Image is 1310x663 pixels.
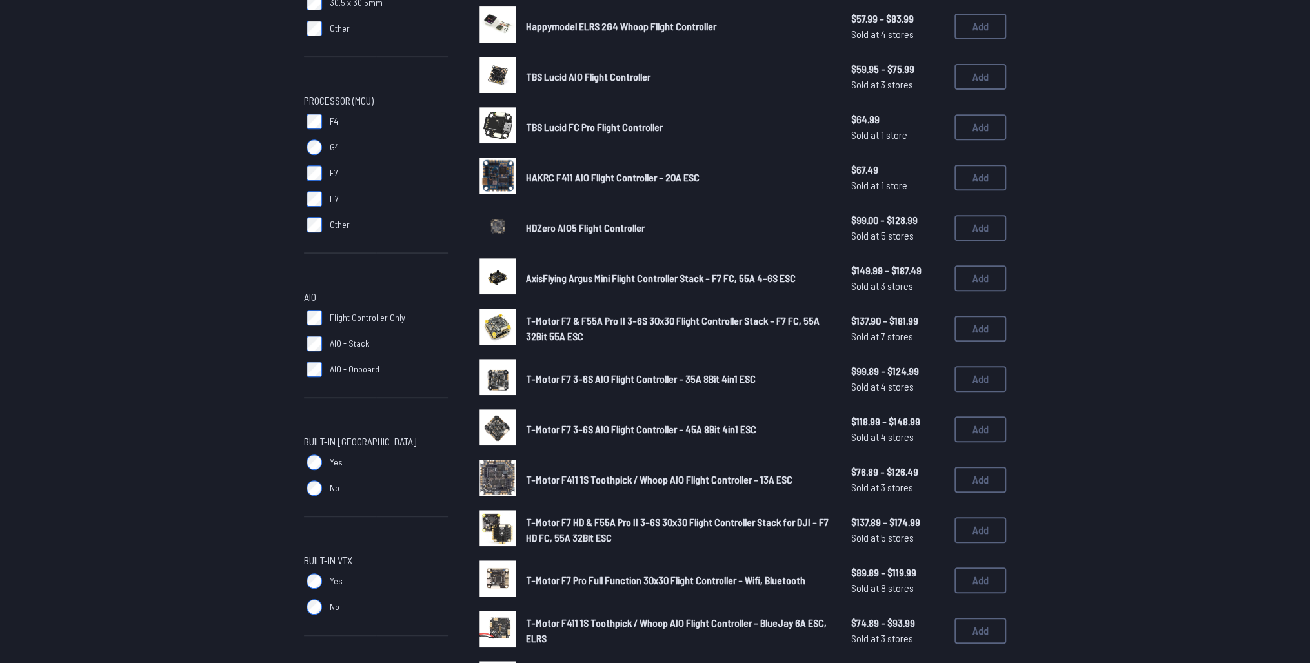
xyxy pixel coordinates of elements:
[954,567,1006,593] button: Add
[307,165,322,181] input: F7
[526,617,827,644] span: T-Motor F411 1S Toothpick / Whoop AIO Flight Controller - BlueJay 6A ESC, ELRS
[526,314,820,342] span: T-Motor F7 & F55A Pro II 3-6S 30x30 Flight Controller Stack - F7 FC, 55A 32Bit 55A ESC
[526,574,805,586] span: T-Motor F7 Pro Full Function 30x30 Flight Controller - Wifi, Bluetooth
[479,208,516,244] img: image
[851,429,944,445] span: Sold at 4 stores
[526,371,831,387] a: T-Motor F7 3-6S AIO Flight Controller - 35A 8Bit 4in1 ESC
[526,473,792,485] span: T-Motor F411 1S Toothpick / Whoop AIO Flight Controller - 13A ESC
[954,416,1006,442] button: Add
[330,167,338,179] span: F7
[851,178,944,193] span: Sold at 1 store
[330,456,343,469] span: Yes
[479,57,516,93] img: image
[479,258,516,294] img: image
[526,170,831,185] a: HAKRC F411 AIO Flight Controller - 20A ESC
[526,121,663,133] span: TBS Lucid FC Pro Flight Controller
[307,114,322,129] input: F4
[851,363,944,379] span: $99.89 - $124.99
[479,510,516,546] img: image
[954,517,1006,543] button: Add
[954,366,1006,392] button: Add
[479,107,516,147] a: image
[307,573,322,589] input: Yes
[307,480,322,496] input: No
[330,141,339,154] span: G4
[526,515,831,546] a: T-Motor F7 HD & F55A Pro II 3-6S 30x30 Flight Controller Stack for DJI - F7 HD FC, 55A 32Bit ESC
[330,218,350,231] span: Other
[479,359,516,399] a: image
[526,20,716,32] span: Happymodel ELRS 2G4 Whoop Flight Controller
[526,372,756,385] span: T-Motor F7 3-6S AIO Flight Controller - 35A 8Bit 4in1 ESC
[851,313,944,329] span: $137.90 - $181.99
[330,22,350,35] span: Other
[330,337,369,350] span: AIO - Stack
[526,70,650,83] span: TBS Lucid AIO Flight Controller
[954,316,1006,342] button: Add
[307,139,322,155] input: G4
[479,409,516,445] img: image
[330,115,338,128] span: F4
[526,69,831,85] a: TBS Lucid AIO Flight Controller
[851,228,944,243] span: Sold at 5 stores
[851,615,944,631] span: $74.89 - $93.99
[479,409,516,449] a: image
[954,165,1006,190] button: Add
[330,600,339,613] span: No
[851,127,944,143] span: Sold at 1 store
[526,272,796,284] span: AxisFlying Argus Mini Flight Controller Stack - F7 FC, 55A 4-6S ESC
[304,553,352,568] span: Built-in VTX
[526,313,831,344] a: T-Motor F7 & F55A Pro II 3-6S 30x30 Flight Controller Stack - F7 FC, 55A 32Bit 55A ESC
[851,480,944,495] span: Sold at 3 stores
[479,57,516,97] a: image
[479,560,516,597] img: image
[330,363,379,376] span: AIO - Onboard
[307,310,322,325] input: Flight Controller Only
[954,265,1006,291] button: Add
[307,191,322,207] input: H7
[307,21,322,36] input: Other
[479,611,516,651] a: image
[851,329,944,344] span: Sold at 7 stores
[479,309,516,345] img: image
[479,359,516,395] img: image
[526,220,831,236] a: HDZero AIO5 Flight Controller
[851,414,944,429] span: $118.99 - $148.99
[954,215,1006,241] button: Add
[851,11,944,26] span: $57.99 - $83.99
[851,515,944,530] span: $137.89 - $174.99
[479,510,516,550] a: image
[851,580,944,596] span: Sold at 8 stores
[851,464,944,480] span: $76.89 - $126.49
[851,26,944,42] span: Sold at 4 stores
[479,6,516,43] img: image
[330,192,339,205] span: H7
[526,19,831,34] a: Happymodel ELRS 2G4 Whoop Flight Controller
[307,362,322,377] input: AIO - Onboard
[479,158,516,198] a: image
[851,565,944,580] span: $89.89 - $119.99
[330,575,343,587] span: Yes
[479,560,516,600] a: image
[851,112,944,127] span: $64.99
[954,618,1006,644] button: Add
[526,516,829,544] span: T-Motor F7 HD & F55A Pro II 3-6S 30x30 Flight Controller Stack for DJI - F7 HD FC, 55A 32Bit ESC
[954,114,1006,140] button: Add
[307,336,322,351] input: AIO - Stack
[304,434,416,449] span: Built-in [GEOGRAPHIC_DATA]
[526,171,700,183] span: HAKRC F411 AIO Flight Controller - 20A ESC
[304,289,316,305] span: AIO
[307,599,322,615] input: No
[851,278,944,294] span: Sold at 3 stores
[851,212,944,228] span: $99.00 - $128.99
[526,119,831,135] a: TBS Lucid FC Pro Flight Controller
[479,460,516,500] a: image
[954,64,1006,90] button: Add
[851,263,944,278] span: $149.99 - $187.49
[479,107,516,143] img: image
[851,162,944,178] span: $67.49
[307,217,322,232] input: Other
[851,61,944,77] span: $59.95 - $75.99
[526,422,831,437] a: T-Motor F7 3-6S AIO Flight Controller - 45A 8Bit 4in1 ESC
[954,467,1006,493] button: Add
[479,6,516,46] a: image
